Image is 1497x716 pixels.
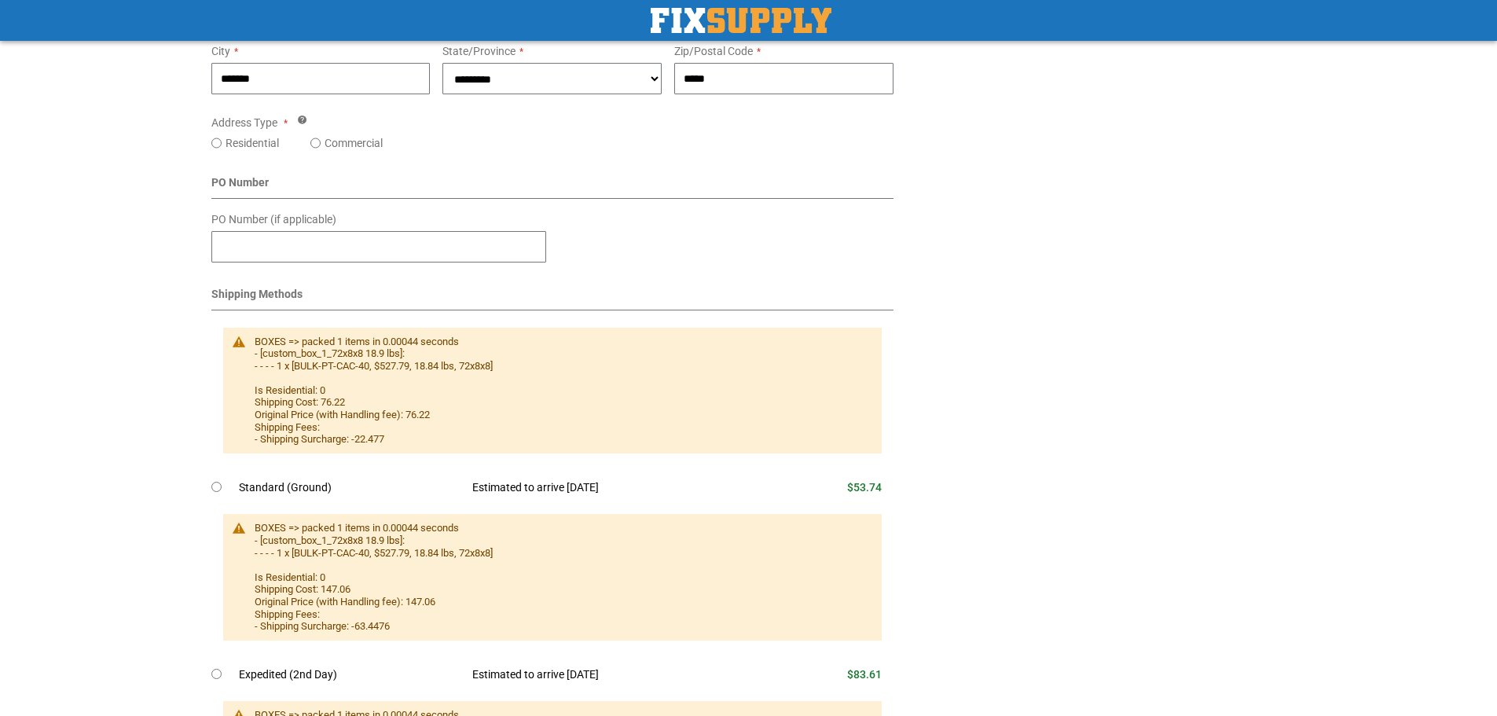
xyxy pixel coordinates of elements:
[211,174,894,199] div: PO Number
[651,8,831,33] a: store logo
[211,116,277,129] span: Address Type
[255,336,867,446] div: BOXES => packed 1 items in 0.00044 seconds - [custom_box_1_72x8x8 18.9 lbs]: - - - - 1 x [BULK-PT...
[211,45,230,57] span: City
[651,8,831,33] img: Fix Industrial Supply
[674,45,753,57] span: Zip/Postal Code
[239,471,461,505] td: Standard (Ground)
[460,471,764,505] td: Estimated to arrive [DATE]
[239,658,461,692] td: Expedited (2nd Day)
[847,668,882,681] span: $83.61
[847,481,882,494] span: $53.74
[211,213,336,226] span: PO Number (if applicable)
[442,45,516,57] span: State/Province
[255,522,867,632] div: BOXES => packed 1 items in 0.00044 seconds - [custom_box_1_72x8x8 18.9 lbs]: - - - - 1 x [BULK-PT...
[325,135,383,151] label: Commercial
[226,135,279,151] label: Residential
[211,286,894,310] div: Shipping Methods
[460,658,764,692] td: Estimated to arrive [DATE]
